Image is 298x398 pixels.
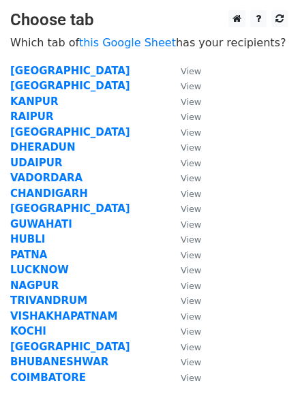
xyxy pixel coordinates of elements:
[10,264,69,276] a: LUCKNOW
[167,187,201,200] a: View
[181,326,201,337] small: View
[10,157,63,169] a: UDAIPUR
[167,157,201,169] a: View
[10,356,108,368] a: BHUBANESHWAR
[10,294,87,307] a: TRIVANDRUM
[167,95,201,108] a: View
[167,356,201,368] a: View
[181,142,201,153] small: View
[181,373,201,383] small: View
[10,310,117,322] a: VISHAKHAPATNAM
[167,65,201,77] a: View
[79,36,176,49] a: this Google Sheet
[10,65,130,77] a: [GEOGRAPHIC_DATA]
[10,80,130,92] a: [GEOGRAPHIC_DATA]
[181,97,201,107] small: View
[167,325,201,337] a: View
[167,279,201,292] a: View
[10,202,130,215] a: [GEOGRAPHIC_DATA]
[181,219,201,230] small: View
[181,281,201,291] small: View
[181,342,201,352] small: View
[167,218,201,230] a: View
[10,10,288,30] h3: Choose tab
[181,127,201,138] small: View
[10,126,130,138] a: [GEOGRAPHIC_DATA]
[10,371,86,384] a: COIMBATORE
[10,141,76,153] a: DHERADUN
[181,173,201,183] small: View
[181,189,201,199] small: View
[181,158,201,168] small: View
[167,126,201,138] a: View
[10,279,59,292] a: NAGPUR
[181,234,201,245] small: View
[181,112,201,122] small: View
[167,141,201,153] a: View
[167,110,201,123] a: View
[167,264,201,276] a: View
[10,341,130,353] a: [GEOGRAPHIC_DATA]
[10,187,88,200] a: CHANDIGARH
[10,35,288,50] p: Which tab of has your recipients?
[167,341,201,353] a: View
[181,81,201,91] small: View
[167,202,201,215] a: View
[181,311,201,322] small: View
[181,250,201,260] small: View
[167,371,201,384] a: View
[10,172,83,184] a: VADORDARA
[181,204,201,214] small: View
[10,233,45,245] a: HUBLI
[167,294,201,307] a: View
[10,249,47,261] a: PATNA
[181,265,201,275] small: View
[167,80,201,92] a: View
[181,296,201,306] small: View
[181,357,201,367] small: View
[10,95,59,108] a: KANPUR
[10,110,53,123] a: RAIPUR
[10,218,72,230] a: GUWAHATI
[167,249,201,261] a: View
[167,310,201,322] a: View
[167,233,201,245] a: View
[167,172,201,184] a: View
[181,66,201,76] small: View
[10,325,46,337] a: KOCHI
